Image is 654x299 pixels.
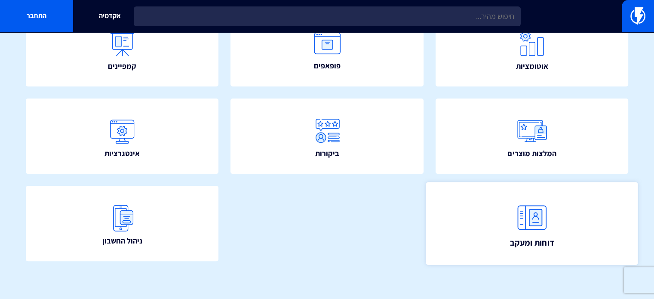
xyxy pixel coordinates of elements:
span: ניהול החשבון [102,235,142,247]
span: ביקורות [315,148,339,159]
span: אינטגרציות [104,148,140,159]
a: דוחות ומעקב [426,182,638,265]
a: ביקורות [230,99,423,174]
span: דוחות ומעקב [510,237,554,249]
a: קמפיינים [26,11,218,86]
a: אוטומציות [436,11,628,86]
span: אוטומציות [516,61,548,72]
a: המלצות מוצרים [436,99,628,174]
a: ניהול החשבון [26,186,218,261]
a: אינטגרציות [26,99,218,174]
a: פופאפים [230,11,423,86]
span: פופאפים [314,60,341,71]
input: חיפוש מהיר... [134,6,521,26]
span: המלצות מוצרים [507,148,556,159]
span: קמפיינים [108,61,136,72]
